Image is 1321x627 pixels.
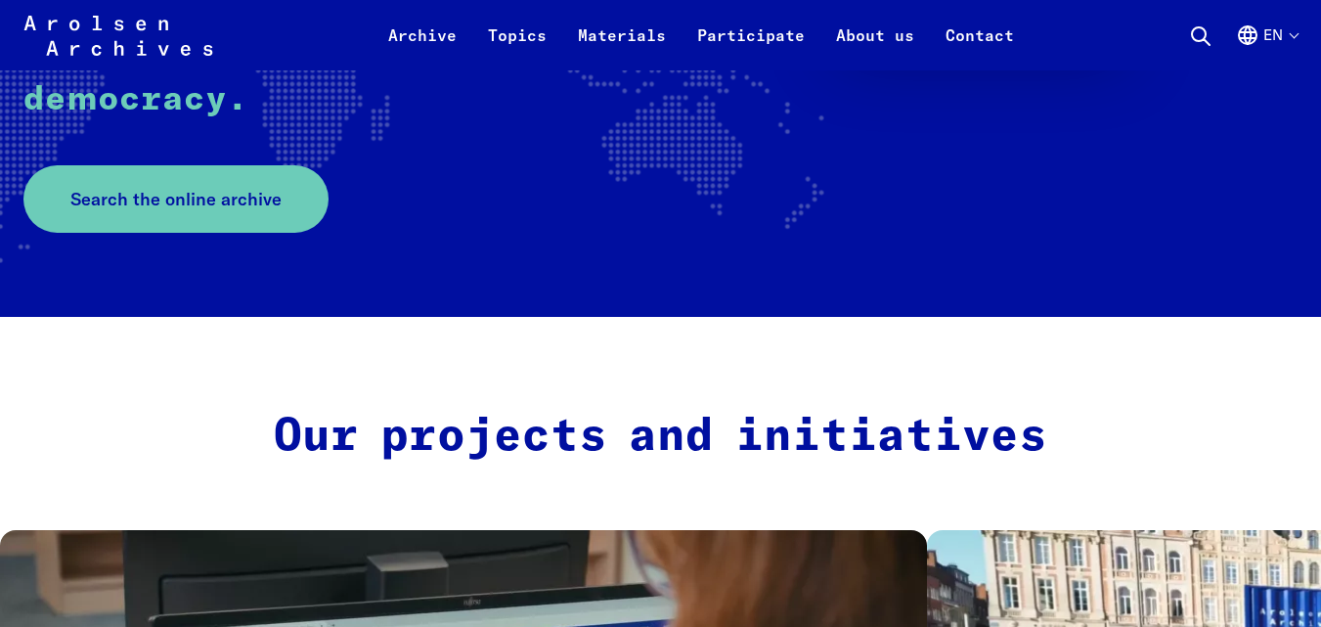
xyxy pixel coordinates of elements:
a: Search the online archive [23,165,329,233]
a: Topics [472,23,562,70]
a: About us [820,23,930,70]
a: Contact [930,23,1030,70]
a: Archive [373,23,472,70]
nav: Primary [373,12,1030,59]
a: Participate [682,23,820,70]
h2: Our projects and initiatives [247,411,1075,466]
span: Search the online archive [70,186,282,212]
button: English, language selection [1236,23,1298,70]
a: Materials [562,23,682,70]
